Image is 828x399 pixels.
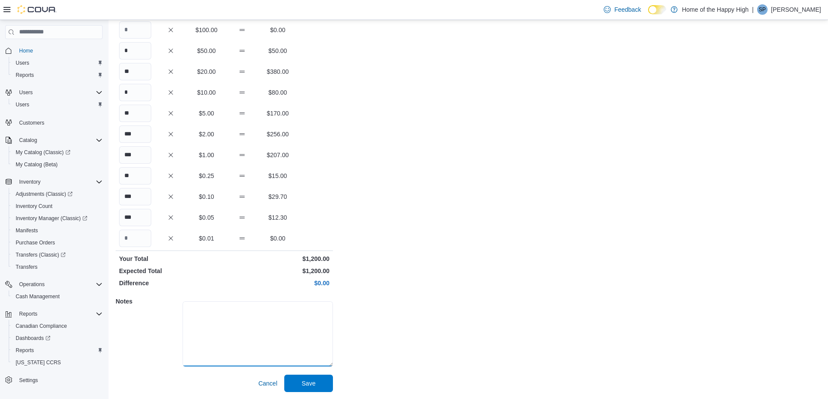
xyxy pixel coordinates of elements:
[16,309,103,319] span: Reports
[9,99,106,111] button: Users
[17,5,57,14] img: Cova
[16,191,73,198] span: Adjustments (Classic)
[12,291,63,302] a: Cash Management
[12,225,103,236] span: Manifests
[119,42,151,59] input: Quantity
[119,167,151,185] input: Quantity
[262,46,294,55] p: $50.00
[9,356,106,369] button: [US_STATE] CCRS
[12,225,41,236] a: Manifests
[16,101,29,108] span: Users
[9,224,106,237] button: Manifests
[9,249,106,261] a: Transfers (Classic)
[284,375,333,392] button: Save
[12,58,33,68] a: Users
[12,99,33,110] a: Users
[190,26,223,34] p: $100.00
[757,4,768,15] div: Steven Pike
[16,161,58,168] span: My Catalog (Beta)
[12,357,64,368] a: [US_STATE] CCRS
[16,135,103,145] span: Catalog
[16,375,103,386] span: Settings
[12,250,103,260] span: Transfers (Classic)
[226,254,329,263] p: $1,200.00
[119,84,151,101] input: Quantity
[12,321,70,331] a: Canadian Compliance
[16,309,41,319] button: Reports
[9,146,106,158] a: My Catalog (Classic)
[116,293,181,310] h5: Notes
[19,137,37,144] span: Catalog
[255,375,281,392] button: Cancel
[2,308,106,320] button: Reports
[2,116,106,129] button: Customers
[12,189,103,199] span: Adjustments (Classic)
[190,151,223,159] p: $1.00
[9,200,106,212] button: Inventory Count
[119,209,151,226] input: Quantity
[16,227,38,234] span: Manifests
[9,320,106,332] button: Canadian Compliance
[16,279,48,290] button: Operations
[119,63,151,80] input: Quantity
[12,189,76,199] a: Adjustments (Classic)
[16,293,60,300] span: Cash Management
[16,46,37,56] a: Home
[16,135,40,145] button: Catalog
[614,5,641,14] span: Feedback
[648,5,666,14] input: Dark Mode
[190,46,223,55] p: $50.00
[16,72,34,79] span: Reports
[12,70,37,80] a: Reports
[9,158,106,171] button: My Catalog (Beta)
[12,321,103,331] span: Canadian Compliance
[16,177,44,187] button: Inventory
[12,237,59,248] a: Purchase Orders
[262,234,294,243] p: $0.00
[262,109,294,118] p: $170.00
[302,379,316,388] span: Save
[12,250,69,260] a: Transfers (Classic)
[119,146,151,164] input: Quantity
[12,333,103,343] span: Dashboards
[16,149,70,156] span: My Catalog (Classic)
[9,344,106,356] button: Reports
[16,177,103,187] span: Inventory
[12,345,103,356] span: Reports
[12,147,74,158] a: My Catalog (Classic)
[12,345,37,356] a: Reports
[119,105,151,122] input: Quantity
[5,41,103,396] nav: Complex example
[12,213,91,224] a: Inventory Manager (Classic)
[2,278,106,290] button: Operations
[2,134,106,146] button: Catalog
[19,47,33,54] span: Home
[12,159,103,170] span: My Catalog (Beta)
[262,151,294,159] p: $207.00
[262,130,294,138] p: $256.00
[262,171,294,180] p: $15.00
[16,87,36,98] button: Users
[9,212,106,224] a: Inventory Manager (Classic)
[16,251,66,258] span: Transfers (Classic)
[190,130,223,138] p: $2.00
[12,201,56,211] a: Inventory Count
[9,188,106,200] a: Adjustments (Classic)
[119,21,151,39] input: Quantity
[19,377,38,384] span: Settings
[9,57,106,69] button: Users
[12,291,103,302] span: Cash Management
[119,230,151,247] input: Quantity
[2,44,106,57] button: Home
[16,375,41,386] a: Settings
[16,118,48,128] a: Customers
[16,87,103,98] span: Users
[16,347,34,354] span: Reports
[190,192,223,201] p: $0.10
[12,262,103,272] span: Transfers
[190,213,223,222] p: $0.05
[119,279,223,287] p: Difference
[16,359,61,366] span: [US_STATE] CCRS
[12,357,103,368] span: Washington CCRS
